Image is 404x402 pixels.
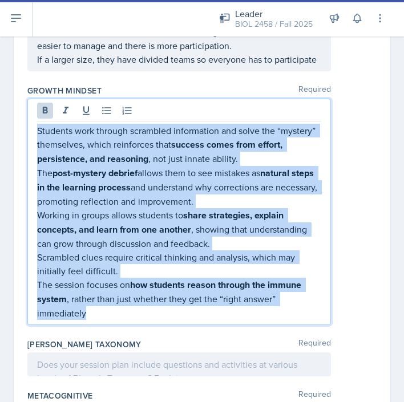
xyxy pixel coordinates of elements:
[37,208,321,250] p: Working in groups allows students to , showing that understanding can grow through discussion and...
[37,52,321,66] p: If a larger size, they have divided teams so everyone has to participate
[37,278,321,320] p: The session focuses on , rather than just whether they get the “right answer” immediately
[235,7,313,21] div: Leader
[27,339,142,350] label: [PERSON_NAME] Taxonomy
[298,390,331,401] span: Required
[52,167,138,180] strong: post-mystery debrief
[298,85,331,96] span: Required
[37,25,321,52] p: If a smaller size, the whole class will work together to decode it so it is easier to manage and ...
[235,18,313,30] div: BIOL 2458 / Fall 2025
[37,166,321,208] p: The allows them to see mistakes as and understand why corrections are necessary, promoting reflec...
[37,278,304,306] strong: how students reason through the immune system
[37,250,321,278] p: Scrambled clues require critical thinking and analysis, which may initially feel difficult.
[27,85,102,96] label: Growth Mindset
[27,390,93,401] label: Metacognitive
[37,124,321,166] p: Students work through scrambled information and solve the “mystery” themselves, which reinforces ...
[298,339,331,350] span: Required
